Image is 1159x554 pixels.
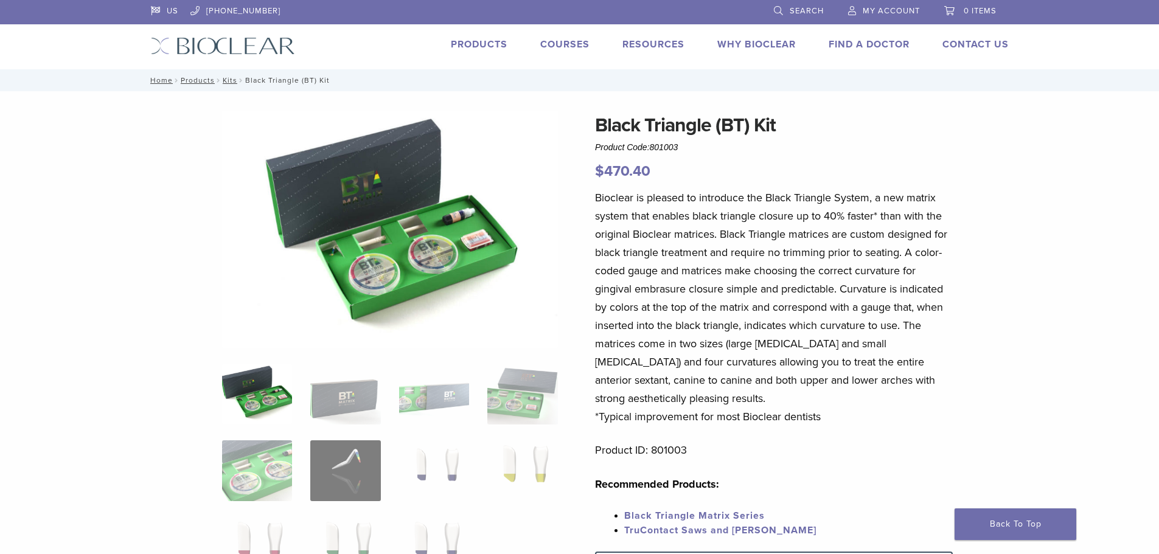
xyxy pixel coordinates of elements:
[595,477,719,491] strong: Recommended Products:
[863,6,920,16] span: My Account
[595,162,650,180] bdi: 470.40
[147,76,173,85] a: Home
[173,77,181,83] span: /
[624,524,816,536] a: TruContact Saws and [PERSON_NAME]
[451,38,507,50] a: Products
[540,38,590,50] a: Courses
[942,38,1009,50] a: Contact Us
[310,440,380,501] img: Black Triangle (BT) Kit - Image 6
[624,510,765,522] a: Black Triangle Matrix Series
[595,162,604,180] span: $
[829,38,910,50] a: Find A Doctor
[222,364,292,424] img: Intro-Black-Triangle-Kit-6-Copy-e1548792917662-324x324.jpg
[223,76,237,85] a: Kits
[237,77,245,83] span: /
[399,364,469,424] img: Black Triangle (BT) Kit - Image 3
[151,37,295,55] img: Bioclear
[487,364,557,424] img: Black Triangle (BT) Kit - Image 4
[595,441,953,459] p: Product ID: 801003
[181,76,215,85] a: Products
[222,440,292,501] img: Black Triangle (BT) Kit - Image 5
[595,142,678,152] span: Product Code:
[215,77,223,83] span: /
[310,364,380,424] img: Black Triangle (BT) Kit - Image 2
[622,38,684,50] a: Resources
[790,6,824,16] span: Search
[222,111,558,348] img: Intro Black Triangle Kit-6 - Copy
[595,111,953,140] h1: Black Triangle (BT) Kit
[142,69,1018,91] nav: Black Triangle (BT) Kit
[399,440,469,501] img: Black Triangle (BT) Kit - Image 7
[487,440,557,501] img: Black Triangle (BT) Kit - Image 8
[650,142,678,152] span: 801003
[717,38,796,50] a: Why Bioclear
[955,508,1076,540] a: Back To Top
[595,189,953,426] p: Bioclear is pleased to introduce the Black Triangle System, a new matrix system that enables blac...
[964,6,997,16] span: 0 items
